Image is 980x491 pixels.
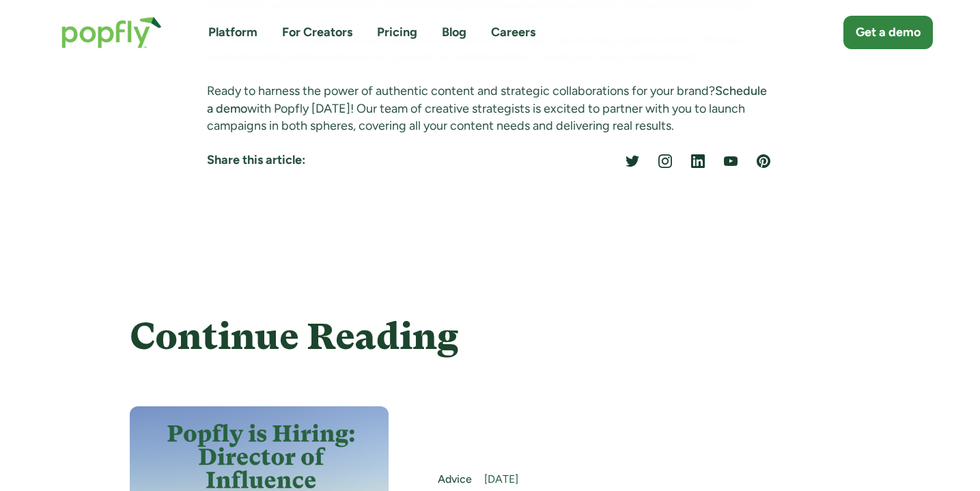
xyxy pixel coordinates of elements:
[491,24,535,41] a: Careers
[856,24,921,41] div: Get a demo
[843,16,933,49] a: Get a demo
[438,472,472,487] a: Advice
[48,3,176,62] a: home
[282,24,352,41] a: For Creators
[208,24,257,41] a: Platform
[377,24,417,41] a: Pricing
[484,472,850,487] div: [DATE]
[207,152,482,169] h5: Share this article:
[130,316,850,356] h4: Continue Reading
[442,24,466,41] a: Blog
[207,83,767,115] a: Schedule a demo
[207,83,773,135] p: Ready to harness the power of authentic content and strategic collaborations for your brand? with...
